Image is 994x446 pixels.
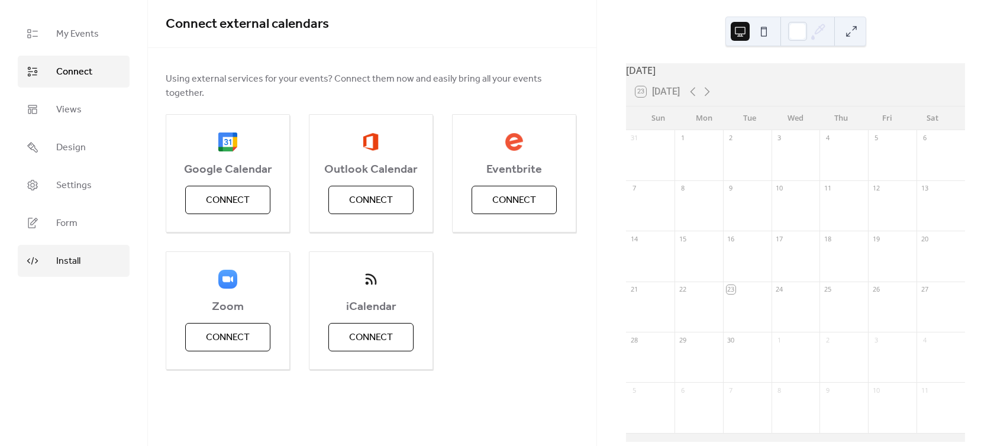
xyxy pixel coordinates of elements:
[775,134,784,143] div: 3
[818,106,864,130] div: Thu
[630,184,638,193] div: 7
[309,163,433,177] span: Outlook Calendar
[910,106,956,130] div: Sat
[328,323,414,351] button: Connect
[362,270,380,289] img: ical
[630,234,638,243] div: 14
[206,193,250,208] span: Connect
[823,335,832,344] div: 2
[872,285,880,294] div: 26
[727,335,735,344] div: 30
[920,386,929,395] div: 11
[56,27,99,41] span: My Events
[823,234,832,243] div: 18
[864,106,909,130] div: Fri
[505,132,524,151] img: eventbrite
[727,184,735,193] div: 9
[920,335,929,344] div: 4
[166,300,289,314] span: Zoom
[472,186,557,214] button: Connect
[678,234,687,243] div: 15
[18,18,130,50] a: My Events
[349,331,393,345] span: Connect
[678,184,687,193] div: 8
[635,106,681,130] div: Sun
[775,234,784,243] div: 17
[678,134,687,143] div: 1
[775,386,784,395] div: 8
[309,300,433,314] span: iCalendar
[775,285,784,294] div: 24
[872,234,880,243] div: 19
[630,386,638,395] div: 5
[678,386,687,395] div: 6
[775,184,784,193] div: 10
[678,285,687,294] div: 22
[727,234,735,243] div: 16
[492,193,536,208] span: Connect
[920,184,929,193] div: 13
[185,186,270,214] button: Connect
[18,245,130,277] a: Install
[166,72,579,101] span: Using external services for your events? Connect them now and easily bring all your events together.
[727,285,735,294] div: 23
[56,179,92,193] span: Settings
[328,186,414,214] button: Connect
[363,132,379,151] img: outlook
[727,106,773,130] div: Tue
[681,106,727,130] div: Mon
[56,216,78,231] span: Form
[823,285,832,294] div: 25
[166,163,289,177] span: Google Calendar
[185,323,270,351] button: Connect
[18,207,130,239] a: Form
[56,103,82,117] span: Views
[775,335,784,344] div: 1
[823,386,832,395] div: 9
[727,386,735,395] div: 7
[872,134,880,143] div: 5
[920,134,929,143] div: 6
[920,285,929,294] div: 27
[823,184,832,193] div: 11
[56,65,92,79] span: Connect
[18,56,130,88] a: Connect
[18,93,130,125] a: Views
[630,134,638,143] div: 31
[678,335,687,344] div: 29
[626,63,965,77] div: [DATE]
[218,132,237,151] img: google
[872,386,880,395] div: 10
[823,134,832,143] div: 4
[872,184,880,193] div: 12
[453,163,576,177] span: Eventbrite
[218,270,237,289] img: zoom
[166,11,329,37] span: Connect external calendars
[872,335,880,344] div: 3
[920,234,929,243] div: 20
[773,106,818,130] div: Wed
[18,131,130,163] a: Design
[630,285,638,294] div: 21
[349,193,393,208] span: Connect
[56,254,80,269] span: Install
[18,169,130,201] a: Settings
[727,134,735,143] div: 2
[630,335,638,344] div: 28
[206,331,250,345] span: Connect
[56,141,86,155] span: Design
